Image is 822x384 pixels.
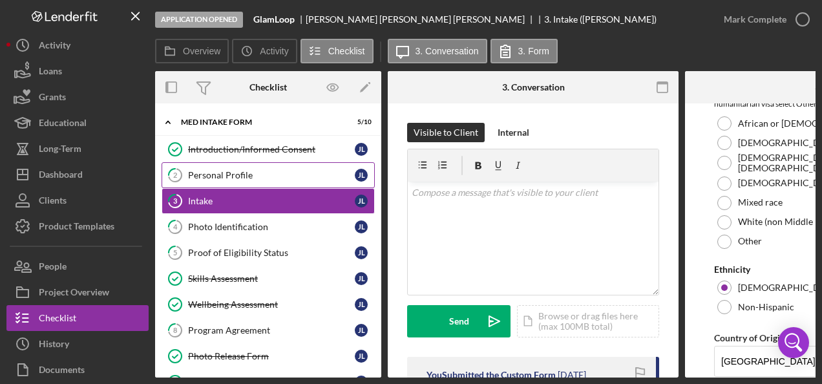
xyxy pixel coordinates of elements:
div: Project Overview [39,279,109,308]
div: Dashboard [39,162,83,191]
a: Photo Release FormJL [162,343,375,369]
button: Product Templates [6,213,149,239]
button: Send [407,305,511,337]
div: Checklist [39,305,76,334]
div: Visible to Client [414,123,478,142]
time: 2025-09-18 17:04 [558,370,586,380]
a: Introduction/Informed ConsentJL [162,136,375,162]
a: 5Proof of Eligibility StatusJL [162,240,375,266]
div: Long-Term [39,136,81,165]
button: 3. Conversation [388,39,487,63]
button: Clients [6,187,149,213]
div: Educational [39,110,87,139]
tspan: 5 [173,248,177,257]
div: Grants [39,84,66,113]
label: Other [738,236,762,246]
div: J L [355,220,368,233]
label: Overview [183,46,220,56]
tspan: 8 [173,326,177,334]
div: Open Intercom Messenger [778,327,809,358]
button: Documents [6,357,149,383]
button: People [6,253,149,279]
div: 3. Conversation [502,82,565,92]
tspan: 3 [173,197,177,205]
div: MED Intake Form [181,118,339,126]
div: Product Templates [39,213,114,242]
button: History [6,331,149,357]
a: 8Program AgreementJL [162,317,375,343]
div: J L [355,246,368,259]
label: Mixed race [738,197,783,208]
div: Application Opened [155,12,243,28]
label: Activity [260,46,288,56]
label: Country of Origin [714,332,785,343]
a: 4Photo IdentificationJL [162,214,375,240]
div: You Submitted the Custom Form [427,370,556,380]
div: J L [355,195,368,208]
label: 3. Form [518,46,549,56]
button: Checklist [6,305,149,331]
div: 3. Intake ([PERSON_NAME]) [544,14,657,25]
button: Dashboard [6,162,149,187]
div: Intake [188,196,355,206]
button: Internal [491,123,536,142]
div: [PERSON_NAME] [PERSON_NAME] [PERSON_NAME] [306,14,536,25]
div: Program Agreement [188,325,355,336]
div: Send [449,305,469,337]
div: Activity [39,32,70,61]
tspan: 2 [173,171,177,179]
div: Photo Release Form [188,351,355,361]
div: Wellbeing Assessment [188,299,355,310]
div: J L [355,169,368,182]
label: Non-Hispanic [738,302,794,312]
label: 3. Conversation [416,46,479,56]
div: Mark Complete [724,6,786,32]
div: J L [355,272,368,285]
button: Activity [232,39,297,63]
button: Project Overview [6,279,149,305]
button: Activity [6,32,149,58]
div: Introduction/Informed Consent [188,144,355,155]
div: Proof of Eligibility Status [188,248,355,258]
a: Skills AssessmentJL [162,266,375,292]
div: Checklist [249,82,287,92]
a: 2Personal ProfileJL [162,162,375,188]
a: 3IntakeJL [162,188,375,214]
div: J L [355,298,368,311]
div: Photo Identification [188,222,355,232]
button: Long-Term [6,136,149,162]
div: J L [355,324,368,337]
button: Mark Complete [711,6,816,32]
b: GlamLoop [253,14,295,25]
button: Educational [6,110,149,136]
button: Checklist [300,39,374,63]
div: J L [355,143,368,156]
div: People [39,253,67,283]
a: Wellbeing AssessmentJL [162,292,375,317]
label: Checklist [328,46,365,56]
button: Grants [6,84,149,110]
button: Visible to Client [407,123,485,142]
div: Personal Profile [188,170,355,180]
div: Internal [498,123,529,142]
div: Skills Assessment [188,273,355,284]
button: Loans [6,58,149,84]
div: Loans [39,58,62,87]
div: History [39,331,69,360]
div: Clients [39,187,67,217]
button: Overview [155,39,229,63]
div: J L [355,350,368,363]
